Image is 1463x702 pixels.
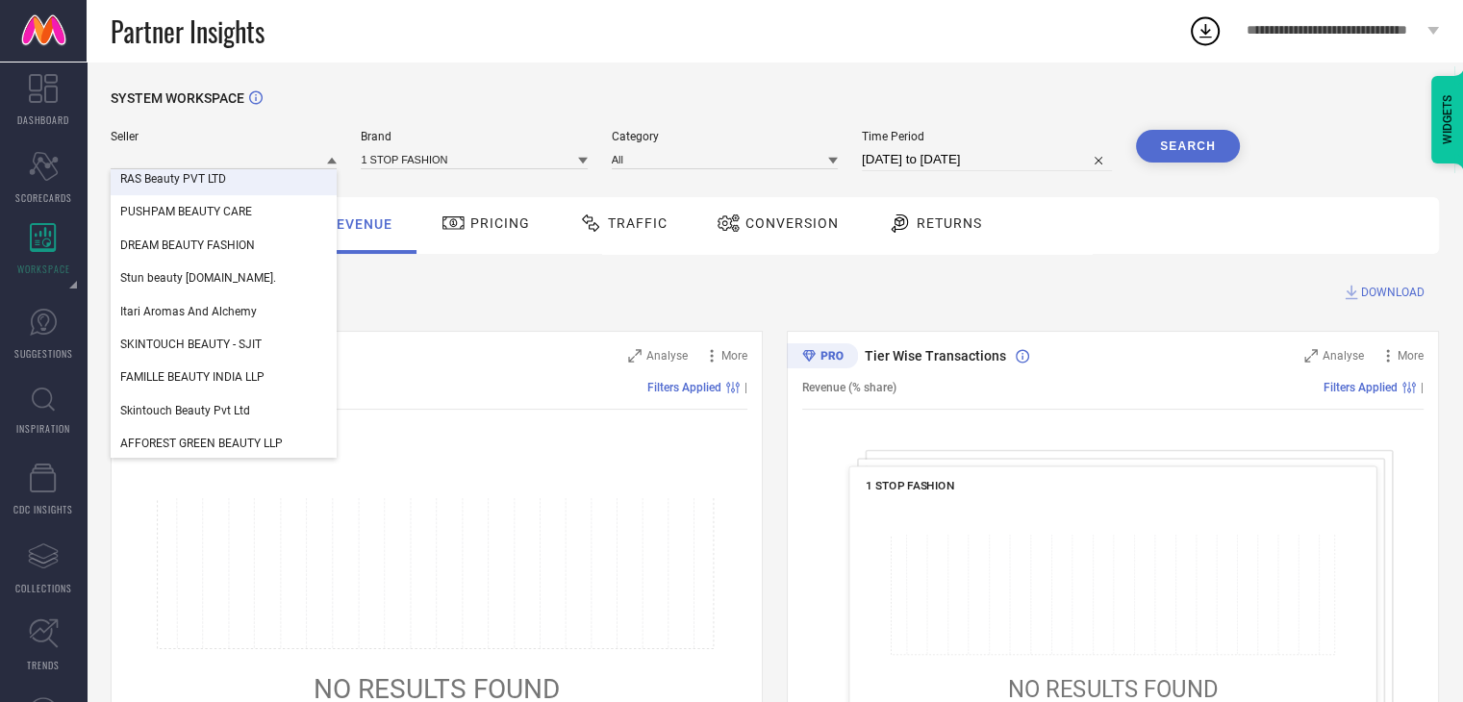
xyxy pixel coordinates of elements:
[628,349,642,363] svg: Zoom
[1361,283,1425,302] span: DOWNLOAD
[1323,349,1364,363] span: Analyse
[1324,381,1398,394] span: Filters Applied
[744,381,747,394] span: |
[13,502,73,516] span: CDC INSIGHTS
[646,349,688,363] span: Analyse
[120,172,226,186] span: RAS Beauty PVT LTD
[612,130,838,143] span: Category
[111,427,337,460] div: AFFOREST GREEN BEAUTY LLP
[111,130,337,143] span: Seller
[111,394,337,427] div: Skintouch Beauty Pvt Ltd
[111,361,337,393] div: FAMILLE BEAUTY INDIA LLP
[608,215,668,231] span: Traffic
[111,195,337,228] div: PUSHPAM BEAUTY CARE
[1304,349,1318,363] svg: Zoom
[15,190,72,205] span: SCORECARDS
[17,113,69,127] span: DASHBOARD
[111,90,244,106] span: SYSTEM WORKSPACE
[120,271,276,285] span: Stun beauty [DOMAIN_NAME].
[802,381,896,394] span: Revenue (% share)
[120,338,262,351] span: SKINTOUCH BEAUTY - SJIT
[1136,130,1240,163] button: Search
[865,348,1006,364] span: Tier Wise Transactions
[1421,381,1424,394] span: |
[120,370,265,384] span: FAMILLE BEAUTY INDIA LLP
[120,205,252,218] span: PUSHPAM BEAUTY CARE
[111,163,337,195] div: RAS Beauty PVT LTD
[27,658,60,672] span: TRENDS
[16,421,70,436] span: INSPIRATION
[721,349,747,363] span: More
[111,295,337,328] div: Itari Aromas And Alchemy
[1398,349,1424,363] span: More
[120,305,257,318] span: Itari Aromas And Alchemy
[111,328,337,361] div: SKINTOUCH BEAUTY - SJIT
[120,404,250,417] span: Skintouch Beauty Pvt Ltd
[120,238,255,252] span: DREAM BEAUTY FASHION
[111,12,265,51] span: Partner Insights
[862,148,1112,171] input: Select time period
[470,215,530,231] span: Pricing
[14,346,73,361] span: SUGGESTIONS
[1188,13,1223,48] div: Open download list
[17,262,70,276] span: WORKSPACE
[745,215,839,231] span: Conversion
[111,229,337,262] div: DREAM BEAUTY FASHION
[862,130,1112,143] span: Time Period
[15,581,72,595] span: COLLECTIONS
[866,479,954,492] span: 1 STOP FASHION
[787,343,858,372] div: Premium
[361,130,587,143] span: Brand
[647,381,721,394] span: Filters Applied
[120,437,283,450] span: AFFOREST GREEN BEAUTY LLP
[327,216,392,232] span: Revenue
[917,215,982,231] span: Returns
[111,262,337,294] div: Stun beauty pvt.ltd.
